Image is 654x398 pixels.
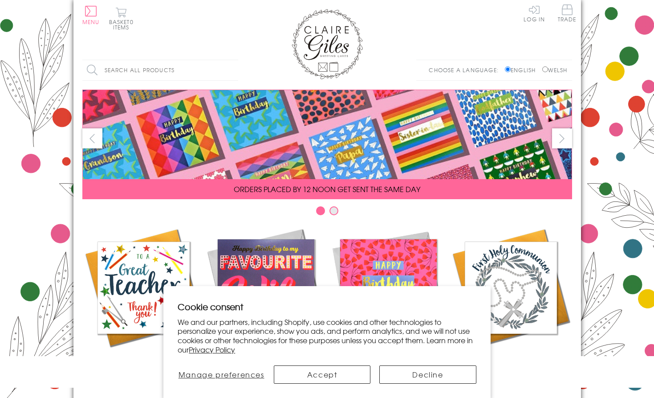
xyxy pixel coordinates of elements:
input: Search [229,60,238,80]
span: ORDERS PLACED BY 12 NOON GET SENT THE SAME DAY [234,184,420,194]
span: Academic [121,356,167,366]
button: Carousel Page 1 (Current Slide) [316,206,325,215]
h2: Cookie consent [178,300,476,313]
img: Claire Giles Greetings Cards [292,9,363,79]
span: Trade [558,4,577,22]
a: New Releases [205,226,327,366]
button: Basket0 items [109,7,134,30]
a: Privacy Policy [189,344,235,355]
span: 0 items [113,18,134,31]
button: Menu [82,6,100,25]
button: Manage preferences [178,365,265,384]
button: next [552,128,572,148]
button: Decline [379,365,476,384]
a: Birthdays [327,226,450,366]
p: We and our partners, including Shopify, use cookies and other technologies to personalize your ex... [178,317,476,354]
span: Manage preferences [179,369,264,380]
button: Carousel Page 2 [329,206,338,215]
span: Menu [82,18,100,26]
a: Academic [82,226,205,366]
a: Log In [524,4,545,22]
div: Carousel Pagination [82,206,572,220]
input: Search all products [82,60,238,80]
button: Accept [274,365,370,384]
label: Welsh [542,66,568,74]
span: Communion and Confirmation [473,356,548,377]
a: Trade [558,4,577,24]
p: Choose a language: [429,66,503,74]
input: English [505,66,511,72]
input: Welsh [542,66,548,72]
button: prev [82,128,102,148]
a: Communion and Confirmation [450,226,572,377]
label: English [505,66,540,74]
